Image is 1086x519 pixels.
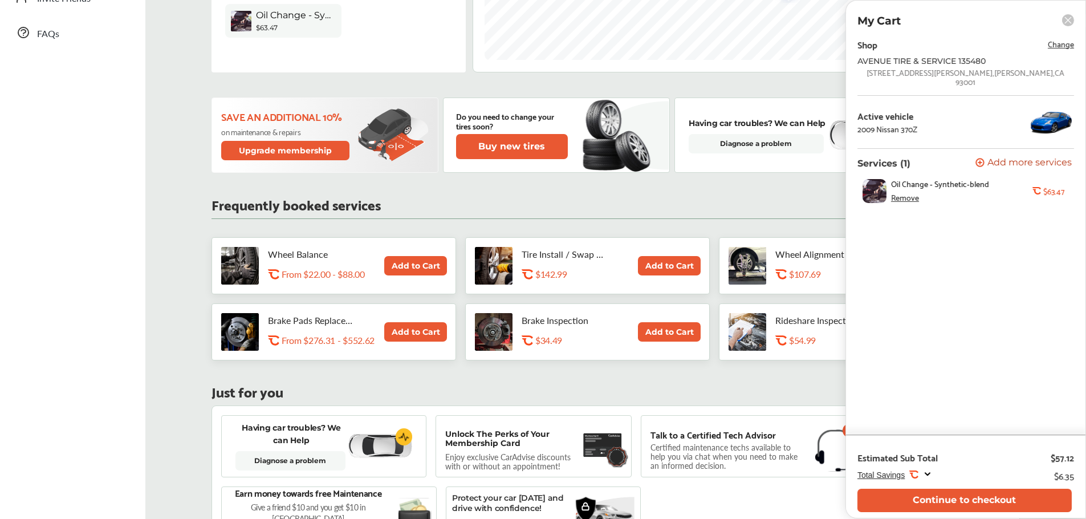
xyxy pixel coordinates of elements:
[857,124,917,133] div: 2009 Nissan 370Z
[445,429,578,448] p: Unlock The Perks of Your Membership Card
[638,322,701,342] button: Add to Cart
[891,193,919,202] div: Remove
[857,14,901,27] p: My Cart
[235,451,345,471] a: Diagnose a problem
[581,95,657,176] img: new-tire.a0c7fe23.svg
[37,27,59,42] span: FAQs
[1048,37,1074,50] span: Change
[1043,186,1064,196] b: $63.47
[445,452,582,471] p: Enjoy exclusive CarAdvise discounts with or without an appointment!
[1054,468,1074,483] div: $6.35
[857,37,877,52] div: Shop
[891,179,989,188] span: Oil Change - Synthetic-blend
[231,11,251,31] img: oil-change-thumb.jpg
[843,424,856,437] img: check-icon.521c8815.svg
[282,269,365,279] p: From $22.00 - $88.00
[1051,452,1074,463] div: $57.12
[396,428,413,445] img: cardiogram-logo.18e20815.svg
[857,452,938,463] div: Estimated Sub Total
[581,502,590,511] img: lock-icon.a4a4a2b2.svg
[605,445,629,468] img: badge.f18848ea.svg
[857,68,1074,86] div: [STREET_ADDRESS][PERSON_NAME] , [PERSON_NAME] , CA 93001
[975,158,1074,169] a: Add more services
[221,110,352,123] p: Save an additional 10%
[583,429,622,461] img: maintenance-card.27cfeff5.svg
[857,489,1072,512] button: Continue to checkout
[535,269,641,279] div: $142.99
[729,313,766,351] img: rideshare-visual-inspection-thumb.jpg
[650,429,776,440] p: Talk to a Certified Tech Advisor
[221,141,350,160] button: Upgrade membership
[729,247,766,285] img: wheel-alignment-thumb.jpg
[10,18,134,47] a: FAQs
[522,315,607,326] p: Brake Inspection
[775,315,861,326] p: Rideshare Inspection
[789,335,895,346] div: $54.99
[268,315,353,326] p: Brake Pads Replacement
[975,158,1072,169] button: Add more services
[857,111,917,121] div: Active vehicle
[815,429,856,472] img: headphones.1b115f31.svg
[1028,105,1074,139] img: 5945_st0640_046.jpg
[857,56,1040,66] div: AVENUE TIRE & SERVICE 135480
[221,127,352,136] p: on maintenance & repairs
[256,23,278,32] b: $63.47
[384,322,447,342] button: Add to Cart
[211,386,283,396] p: Just for you
[828,120,908,151] img: diagnose-vehicle.c84bcb0a.svg
[235,486,382,499] p: Earn money towards free Maintenance
[256,10,336,21] span: Oil Change - Synthetic-blend
[456,134,568,159] button: Buy new tires
[689,134,824,153] a: Diagnose a problem
[384,256,447,275] button: Add to Cart
[475,313,513,351] img: brake-inspection-thumb.jpg
[522,249,607,259] p: Tire Install / Swap Tires
[689,117,825,129] p: Having car troubles? We can Help
[358,108,429,161] img: update-membership.81812027.svg
[650,444,806,468] p: Certified maintenance techs available to help you via chat when you need to make an informed deci...
[456,134,570,159] a: Buy new tires
[268,249,353,259] p: Wheel Balance
[475,247,513,285] img: tire-install-swap-tires-thumb.jpg
[221,313,259,351] img: brake-pads-replacement-thumb.jpg
[857,471,905,480] span: Total Savings
[347,433,412,459] img: diagnose-vehicle.c84bcb0a.svg
[638,256,701,275] button: Add to Cart
[987,158,1072,169] span: Add more services
[456,111,568,131] p: Do you need to change your tires soon?
[857,158,910,169] p: Services (1)
[789,269,895,279] div: $107.69
[221,247,259,285] img: tire-wheel-balance-thumb.jpg
[863,179,886,203] img: oil-change-thumb.jpg
[235,421,347,447] p: Having car troubles? We can Help
[452,493,577,513] p: Protect your car [DATE] and drive with confidence!
[282,335,375,346] p: From $276.31 - $552.62
[775,249,861,259] p: Wheel Alignment
[211,198,381,209] p: Frequently booked services
[535,335,641,346] div: $34.49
